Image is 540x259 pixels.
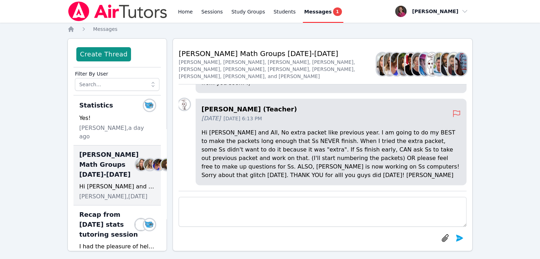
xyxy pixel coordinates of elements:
[75,67,159,78] label: Filter By User
[93,26,118,32] span: Messages
[384,53,395,76] img: Sandra Davis
[67,1,168,21] img: Air Tutors
[304,8,332,15] span: Messages
[79,114,155,122] div: Yes!
[79,124,155,141] span: [PERSON_NAME], a day ago
[405,53,416,76] img: Johnicia Haynes
[201,114,220,123] span: [DATE]
[161,159,173,170] img: Diana Carle
[377,53,388,76] img: Sarah Benzinger
[426,53,438,76] img: Joyce Law
[73,95,161,145] div: StatisticsLevi WilliamsYes![PERSON_NAME],a day ago
[79,150,138,180] span: [PERSON_NAME] Math Groups [DATE]-[DATE]
[455,53,467,76] img: Leah Hoff
[201,128,460,180] p: Hi [PERSON_NAME] and All, No extra packet like previous year. I am going to do my BEST to make th...
[93,26,118,33] a: Messages
[79,100,113,110] span: Statistics
[144,159,156,170] img: Sandra Davis
[67,26,473,33] nav: Breadcrumb
[136,159,147,170] img: Sarah Benzinger
[179,99,190,110] img: Joyce Law
[75,78,159,91] input: Search...
[412,53,424,76] img: Michelle Dalton
[333,7,342,16] span: 1
[144,219,155,230] img: Levi Williams
[179,59,376,80] div: [PERSON_NAME], [PERSON_NAME], [PERSON_NAME], [PERSON_NAME], [PERSON_NAME], [PERSON_NAME], [PERSON...
[433,53,445,76] img: Jorge Calderon
[73,145,161,205] div: [PERSON_NAME] Math Groups [DATE]-[DATE]Sarah BenzingerSandra DavisAlexis AsiamaDiana CarleJohnici...
[179,49,376,59] h2: [PERSON_NAME] Math Groups [DATE]-[DATE]
[79,242,155,251] div: I had the pleasure of helping [PERSON_NAME] review for his statistics exam [DATE]. At first, [PER...
[79,210,138,239] span: Recap from [DATE] stats tutoring session
[391,53,402,76] img: Alexis Asiama
[153,159,164,170] img: Alexis Asiama
[144,100,155,111] img: Levi Williams
[419,53,431,76] img: Megan Nepshinsky
[441,53,452,76] img: Bernard Estephan
[224,115,262,122] span: [DATE] 6:13 PM
[135,219,147,230] img: Carrie Williams
[79,192,147,201] span: [PERSON_NAME], [DATE]
[201,104,452,114] h4: [PERSON_NAME] (Teacher)
[79,182,155,191] div: Hi [PERSON_NAME] and All, No extra packet like previous year. I am going to do my BEST to make th...
[76,47,131,61] button: Create Thread
[448,53,459,76] img: Diaa Walweel
[398,53,409,76] img: Diana Carle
